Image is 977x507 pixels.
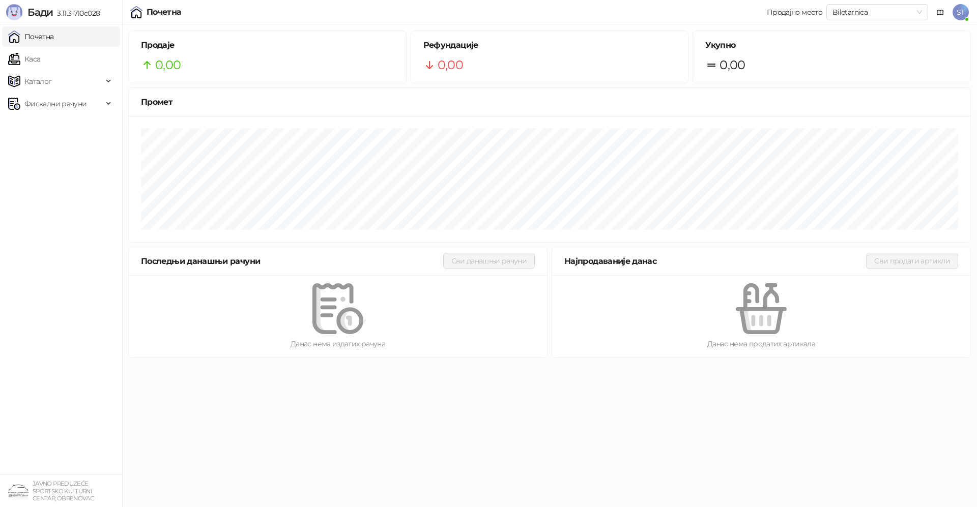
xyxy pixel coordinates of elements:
button: Сви продати артикли [866,253,958,269]
div: Најпродаваније данас [564,255,866,267]
img: Logo [6,4,22,20]
div: Данас нема издатих рачуна [145,338,531,349]
span: 0,00 [155,55,181,75]
span: Бади [27,6,53,18]
a: Каса [8,49,40,69]
a: Документација [932,4,949,20]
h5: Продаје [141,39,394,51]
span: 3.11.3-710c028 [53,9,100,18]
a: Почетна [8,26,54,47]
small: JAVNO PREDUZEĆE SPORTSKO KULTURNI CENTAR, OBRENOVAC [33,480,94,502]
div: Продајно место [767,9,822,16]
div: Данас нема продатих артикала [568,338,954,349]
button: Сви данашњи рачуни [443,253,535,269]
img: 64x64-companyLogo-4a28e1f8-f217-46d7-badd-69a834a81aaf.png [8,481,28,501]
span: 0,00 [438,55,463,75]
span: 0,00 [720,55,745,75]
span: ST [953,4,969,20]
div: Почетна [147,8,182,16]
div: Последњи данашњи рачуни [141,255,443,267]
span: Фискални рачуни [24,94,87,114]
h5: Укупно [705,39,958,51]
h5: Рефундације [423,39,676,51]
div: Промет [141,96,958,108]
span: Каталог [24,71,52,92]
span: Biletarnica [832,5,922,20]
